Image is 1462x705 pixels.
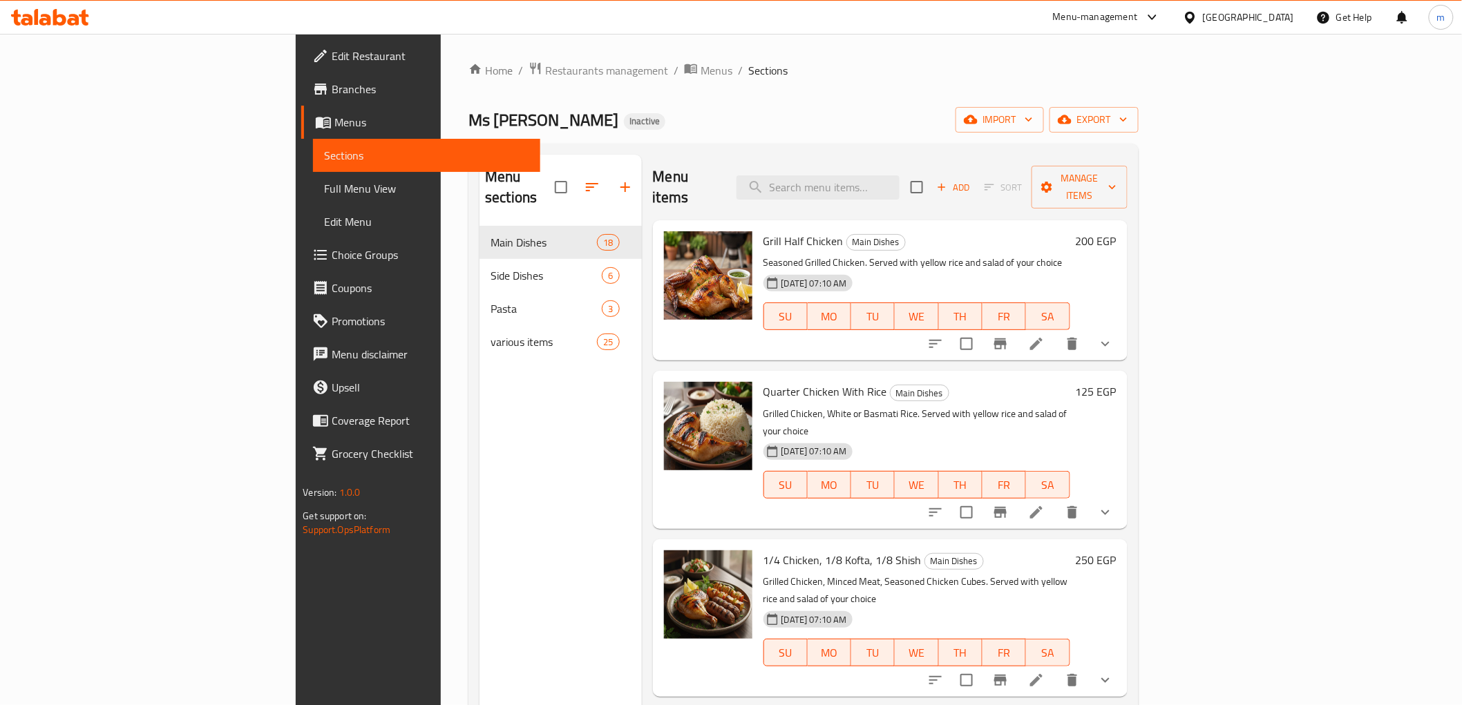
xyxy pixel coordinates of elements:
[684,61,732,79] a: Menus
[919,664,952,697] button: sort-choices
[857,475,889,495] span: TU
[895,471,938,499] button: WE
[1026,471,1070,499] button: SA
[988,475,1020,495] span: FR
[1026,639,1070,666] button: SA
[1032,475,1064,495] span: SA
[480,292,641,325] div: Pasta3
[900,307,933,327] span: WE
[737,175,900,200] input: search
[332,280,529,296] span: Coupons
[763,254,1070,271] p: Seasoned Grilled Chicken. Served with yellow rice and salad of your choice
[303,507,366,525] span: Get support on:
[808,639,851,666] button: MO
[491,234,597,251] span: Main Dishes
[664,382,752,470] img: Quarter Chicken With Rice
[468,61,1138,79] nav: breadcrumb
[1203,10,1294,25] div: [GEOGRAPHIC_DATA]
[313,139,540,172] a: Sections
[902,173,931,202] span: Select section
[763,550,922,570] span: 1/4 Chicken, 1/8 Kofta, 1/8 Shish
[332,247,529,263] span: Choice Groups
[301,338,540,371] a: Menu disclaimer
[770,643,802,663] span: SU
[891,385,949,401] span: Main Dishes
[808,302,851,330] button: MO
[301,73,540,106] a: Branches
[1089,496,1122,529] button: show more
[738,62,743,79] li: /
[988,643,1020,663] span: FR
[813,475,846,495] span: MO
[624,115,665,127] span: Inactive
[813,643,846,663] span: MO
[332,81,529,97] span: Branches
[598,236,618,249] span: 18
[1089,664,1122,697] button: show more
[1097,672,1114,688] svg: Show Choices
[763,573,1070,608] p: Grilled Chicken, Minced Meat, Seasoned Chicken Cubes. Served with yellow rice and salad of your c...
[332,445,529,462] span: Grocery Checklist
[851,471,895,499] button: TU
[763,639,808,666] button: SU
[653,166,720,208] h2: Menu items
[1028,672,1045,688] a: Edit menu item
[1076,382,1117,401] h6: 125 EGP
[847,234,905,250] span: Main Dishes
[982,639,1026,666] button: FR
[664,231,752,320] img: Grill Half Chicken
[890,385,949,401] div: Main Dishes
[763,471,808,499] button: SU
[701,62,732,79] span: Menus
[491,334,597,350] span: various items
[602,267,619,284] div: items
[982,471,1026,499] button: FR
[468,104,618,135] span: Ms [PERSON_NAME]
[332,48,529,64] span: Edit Restaurant
[900,643,933,663] span: WE
[895,639,938,666] button: WE
[1028,504,1045,521] a: Edit menu item
[944,643,977,663] span: TH
[332,412,529,429] span: Coverage Report
[332,346,529,363] span: Menu disclaimer
[770,307,802,327] span: SU
[944,307,977,327] span: TH
[1097,336,1114,352] svg: Show Choices
[1076,550,1117,570] h6: 250 EGP
[324,180,529,197] span: Full Menu View
[1076,231,1117,251] h6: 200 EGP
[602,269,618,282] span: 6
[895,302,938,330] button: WE
[857,643,889,663] span: TU
[776,613,853,626] span: [DATE] 07:10 AM
[813,307,846,327] span: MO
[301,371,540,404] a: Upsell
[491,300,602,317] span: Pasta
[924,553,984,570] div: Main Dishes
[984,496,1017,529] button: Branch-specific-item
[1097,504,1114,521] svg: Show Choices
[313,205,540,238] a: Edit Menu
[931,177,976,198] button: Add
[988,307,1020,327] span: FR
[602,302,618,316] span: 3
[1032,643,1064,663] span: SA
[763,231,844,251] span: Grill Half Chicken
[609,171,642,204] button: Add section
[324,213,529,230] span: Edit Menu
[547,173,576,202] span: Select all sections
[1056,327,1089,360] button: delete
[967,111,1033,128] span: import
[1032,166,1128,209] button: Manage items
[851,639,895,666] button: TU
[763,381,887,402] span: Quarter Chicken With Rice
[925,553,983,569] span: Main Dishes
[301,305,540,338] a: Promotions
[339,483,361,501] span: 1.0.0
[480,325,641,358] div: various items25
[776,277,853,290] span: [DATE] 07:10 AM
[1056,664,1089,697] button: delete
[480,259,641,292] div: Side Dishes6
[763,405,1070,440] p: Grilled Chicken, White or Basmati Rice. Served with yellow rice and salad of your choice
